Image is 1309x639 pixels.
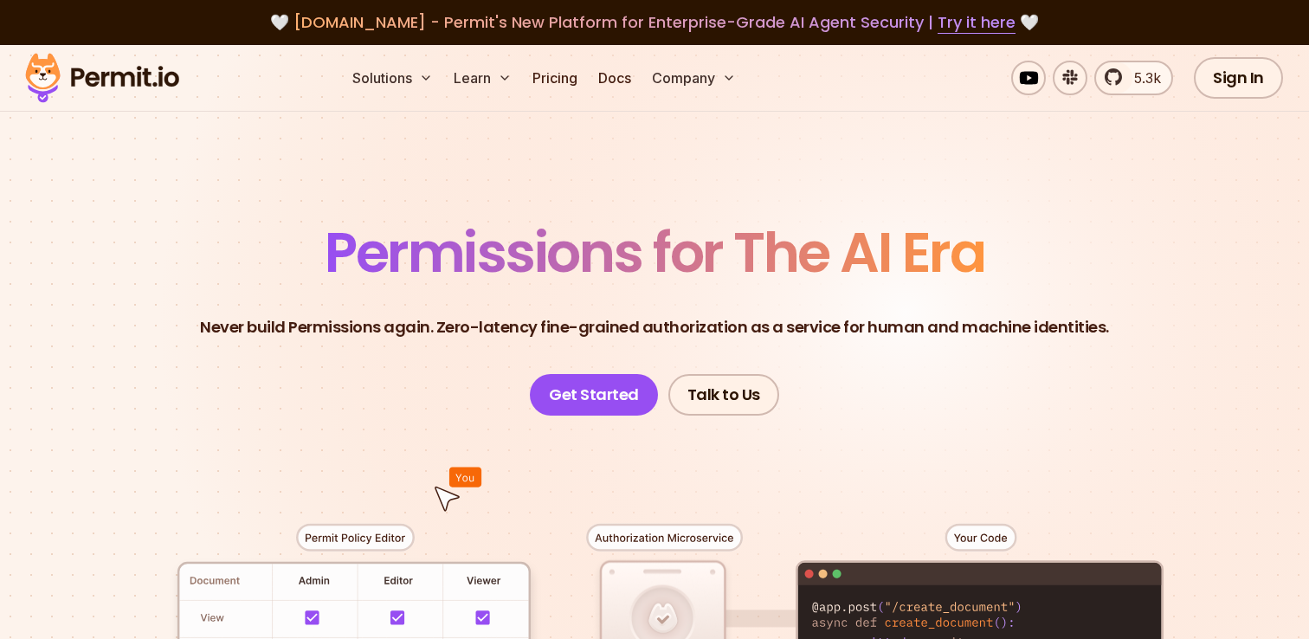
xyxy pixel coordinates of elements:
[668,374,779,416] a: Talk to Us
[447,61,519,95] button: Learn
[1094,61,1173,95] a: 5.3k
[293,11,1016,33] span: [DOMAIN_NAME] - Permit's New Platform for Enterprise-Grade AI Agent Security |
[530,374,658,416] a: Get Started
[42,10,1267,35] div: 🤍 🤍
[325,214,984,291] span: Permissions for The AI Era
[1194,57,1283,99] a: Sign In
[345,61,440,95] button: Solutions
[200,315,1109,339] p: Never build Permissions again. Zero-latency fine-grained authorization as a service for human and...
[526,61,584,95] a: Pricing
[938,11,1016,34] a: Try it here
[1124,68,1161,88] span: 5.3k
[645,61,743,95] button: Company
[591,61,638,95] a: Docs
[17,48,187,107] img: Permit logo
